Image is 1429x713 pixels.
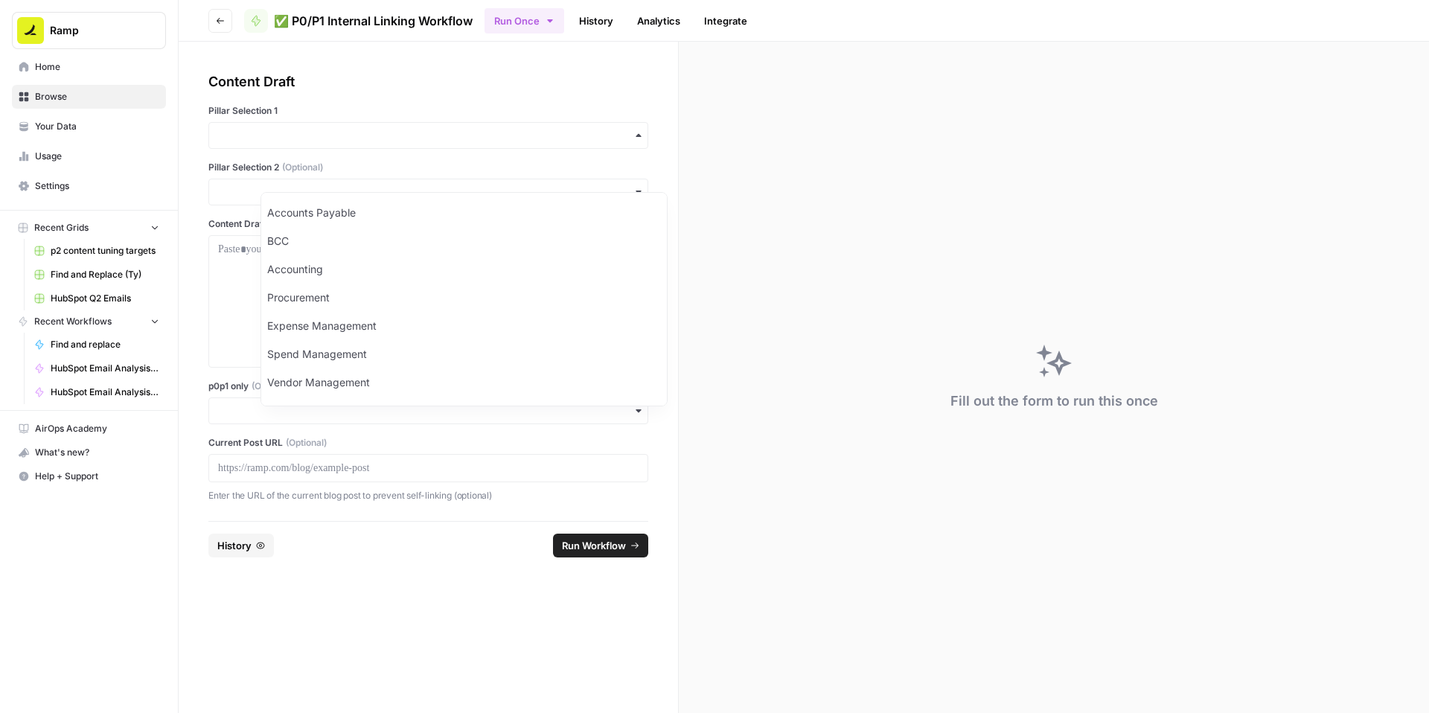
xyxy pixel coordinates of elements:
span: Find and Replace (Ty) [51,268,159,281]
label: Pillar Selection 1 [208,104,648,118]
div: FinOps [261,397,667,425]
button: History [208,534,274,557]
span: ✅ P0/P1 Internal Linking Workflow [274,12,473,30]
a: HubSpot Q2 Emails [28,287,166,310]
span: AirOps Academy [35,422,159,435]
div: Expense Management [261,312,667,340]
button: Help + Support [12,464,166,488]
span: Run Workflow [562,538,626,553]
span: Ramp [50,23,140,38]
span: p2 content tuning targets [51,244,159,258]
p: Enter the URL of the current blog post to prevent self-linking (optional) [208,488,648,503]
span: Your Data [35,120,159,133]
a: Your Data [12,115,166,138]
a: AirOps Academy [12,417,166,441]
label: Current Post URL [208,436,648,450]
div: Procurement [261,284,667,312]
span: (Optional) [286,436,327,450]
label: p0p1 only [208,380,648,393]
a: Browse [12,85,166,109]
span: Recent Grids [34,221,89,234]
div: Vendor Management [261,368,667,397]
span: (Optional) [252,380,292,393]
span: HubSpot Email Analysis Segment [51,386,159,399]
span: History [217,538,252,553]
a: History [570,9,622,33]
div: Spend Management [261,340,667,368]
a: ✅ P0/P1 Internal Linking Workflow [244,9,473,33]
a: Find and Replace (Ty) [28,263,166,287]
div: Content Draft [208,71,648,92]
a: Analytics [628,9,689,33]
button: What's new? [12,441,166,464]
span: Browse [35,90,159,103]
div: Fill out the form to run this once [950,391,1158,412]
span: Usage [35,150,159,163]
a: Settings [12,174,166,198]
div: BCC [261,227,667,255]
div: Accounts Payable [261,199,667,227]
span: (Optional) [282,161,323,174]
div: What's new? [13,441,165,464]
button: Recent Workflows [12,310,166,333]
button: Recent Grids [12,217,166,239]
a: Integrate [695,9,756,33]
span: Find and replace [51,338,159,351]
span: Help + Support [35,470,159,483]
a: p2 content tuning targets [28,239,166,263]
a: HubSpot Email Analysis Segment - Low Performers [28,356,166,380]
button: Workspace: Ramp [12,12,166,49]
span: Recent Workflows [34,315,112,328]
span: HubSpot Q2 Emails [51,292,159,305]
a: Usage [12,144,166,168]
button: Run Workflow [553,534,648,557]
a: Home [12,55,166,79]
button: Run Once [485,8,564,33]
span: Home [35,60,159,74]
img: Ramp Logo [17,17,44,44]
div: Accounting [261,255,667,284]
label: Pillar Selection 2 [208,161,648,174]
span: HubSpot Email Analysis Segment - Low Performers [51,362,159,375]
a: Find and replace [28,333,166,356]
span: Settings [35,179,159,193]
label: Content Draft in HTML [208,217,648,231]
a: HubSpot Email Analysis Segment [28,380,166,404]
